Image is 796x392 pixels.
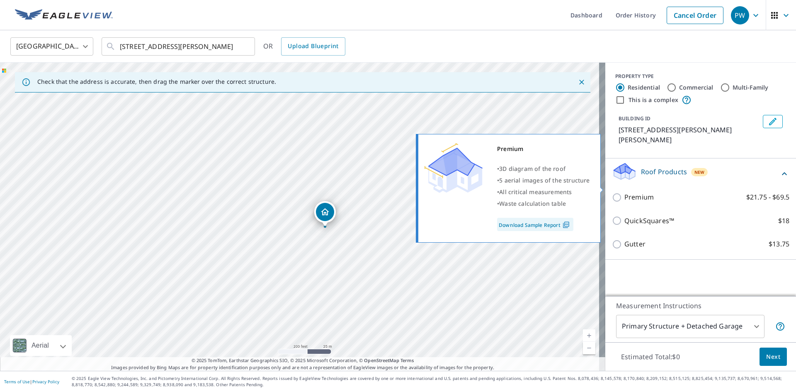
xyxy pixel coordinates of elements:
span: Your report will include the primary structure and a detached garage if one exists. [775,321,785,331]
a: OpenStreetMap [364,357,399,363]
p: $18 [778,216,789,226]
p: $13.75 [769,239,789,249]
a: Terms [400,357,414,363]
p: [STREET_ADDRESS][PERSON_NAME][PERSON_NAME] [619,125,760,145]
p: Estimated Total: $0 [614,348,687,366]
div: Dropped pin, building 1, Residential property, 5539 Stewart Rd Lapeer, MI 48446 [314,201,336,227]
p: BUILDING ID [619,115,650,122]
button: Next [760,348,787,366]
input: Search by address or latitude-longitude [120,35,238,58]
label: This is a complex [629,96,678,104]
span: Waste calculation table [499,200,566,207]
label: Residential [628,83,660,92]
a: Current Level 18, Zoom In [583,329,595,342]
p: $21.75 - $69.5 [746,192,789,202]
p: Check that the address is accurate, then drag the marker over the correct structure. [37,78,276,85]
div: Aerial [10,335,72,356]
span: 5 aerial images of the structure [499,176,590,184]
a: Download Sample Report [497,218,573,231]
span: Next [766,352,780,362]
div: Roof ProductsNew [612,162,789,185]
p: © 2025 Eagle View Technologies, Inc. and Pictometry International Corp. All Rights Reserved. Repo... [72,375,792,388]
img: Premium [425,143,483,193]
span: All critical measurements [499,188,572,196]
p: Gutter [624,239,646,249]
div: PROPERTY TYPE [615,73,786,80]
p: Premium [624,192,654,202]
p: Measurement Instructions [616,301,785,311]
button: Close [576,77,587,88]
p: QuickSquares™ [624,216,674,226]
a: Cancel Order [667,7,723,24]
div: PW [731,6,749,24]
button: Edit building 1 [763,115,783,128]
div: Primary Structure + Detached Garage [616,315,764,338]
span: 3D diagram of the roof [499,165,565,173]
img: EV Logo [15,9,113,22]
div: Aerial [29,335,51,356]
div: • [497,186,590,198]
span: New [694,169,705,175]
a: Current Level 18, Zoom Out [583,342,595,354]
div: OR [263,37,345,56]
span: © 2025 TomTom, Earthstar Geographics SIO, © 2025 Microsoft Corporation, © [192,357,414,364]
p: Roof Products [641,167,687,177]
img: Pdf Icon [561,221,572,229]
div: Premium [497,143,590,155]
div: • [497,163,590,175]
label: Multi-Family [733,83,769,92]
span: Upload Blueprint [288,41,338,51]
a: Terms of Use [4,379,30,385]
a: Privacy Policy [32,379,59,385]
a: Upload Blueprint [281,37,345,56]
div: [GEOGRAPHIC_DATA] [10,35,93,58]
label: Commercial [679,83,713,92]
div: • [497,175,590,186]
div: • [497,198,590,209]
p: | [4,379,59,384]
